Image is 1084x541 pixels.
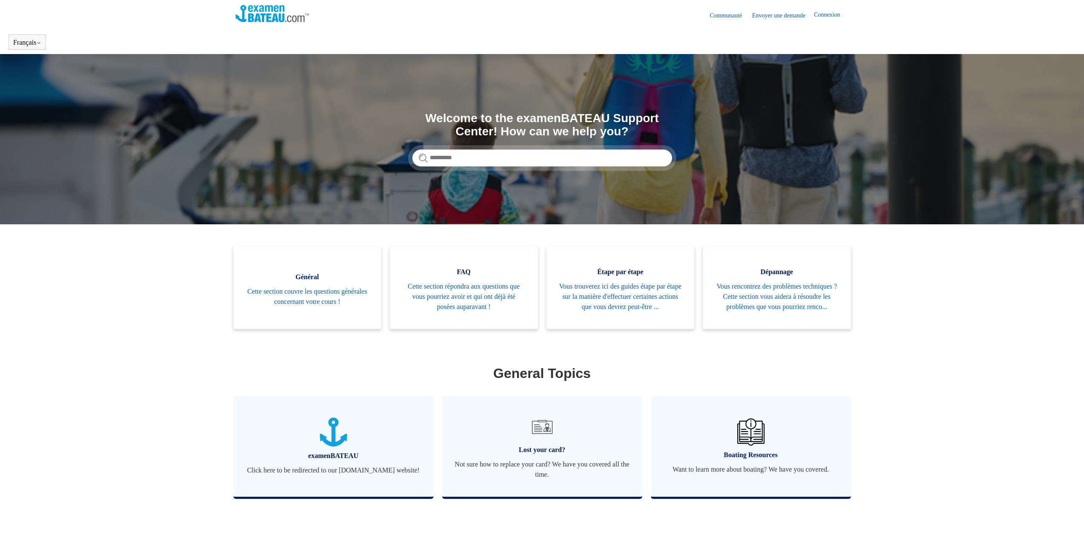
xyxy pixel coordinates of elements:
[559,267,682,277] span: Étape par étape
[651,396,851,497] a: Boating Resources Want to learn more about boating? We have you covered.
[236,363,849,384] h1: General Topics
[710,11,750,20] a: Communauté
[455,459,630,480] span: Not sure how to replace your card? We have you covered all the time.
[403,281,525,312] span: Cette section répondra aux questions que vous pourriez avoir et qui ont déjà été posées auparavant !
[455,445,630,455] span: Lost your card?
[13,39,41,46] button: Français
[529,413,556,441] img: 01JRG6G4NA4NJ1BVG8MJM761YH
[246,286,369,307] span: Cette section couvre les questions générales concernant votre cours !
[246,272,369,282] span: Général
[246,451,421,461] span: examenBATEAU
[716,281,838,312] span: Vous rencontrez des problèmes techniques ? Cette section vous aidera à résoudre les problèmes que...
[814,10,848,20] a: Connexion
[390,246,538,329] a: FAQ Cette section répondra aux questions que vous pourriez avoir et qui ont déjà été posées aupar...
[412,112,672,138] h1: Welcome to the examenBATEAU Support Center! How can we help you?
[442,396,642,497] a: Lost your card? Not sure how to replace your card? We have you covered all the time.
[246,465,421,475] span: Click here to be redirected to our [DOMAIN_NAME] website!
[233,246,382,329] a: Général Cette section couvre les questions générales concernant votre cours !
[737,418,765,446] img: 01JHREV2E6NG3DHE8VTG8QH796
[716,267,838,277] span: Dépannage
[664,464,838,475] span: Want to learn more about boating? We have you covered.
[233,396,434,497] a: examenBATEAU Click here to be redirected to our [DOMAIN_NAME] website!
[703,246,851,329] a: Dépannage Vous rencontrez des problèmes techniques ? Cette section vous aidera à résoudre les pro...
[320,418,347,447] img: 01JTNN85WSQ5FQ6HNXPDSZ7SRA
[752,11,814,20] a: Envoyer une demande
[403,267,525,277] span: FAQ
[664,450,838,460] span: Boating Resources
[412,149,672,166] input: Rechercher
[559,281,682,312] span: Vous trouverez ici des guides étape par étape sur la manière d'effectuer certaines actions que vo...
[236,5,309,22] img: Page d’accueil du Centre d’aide Examen Bateau
[546,246,695,329] a: Étape par étape Vous trouverez ici des guides étape par étape sur la manière d'effectuer certaine...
